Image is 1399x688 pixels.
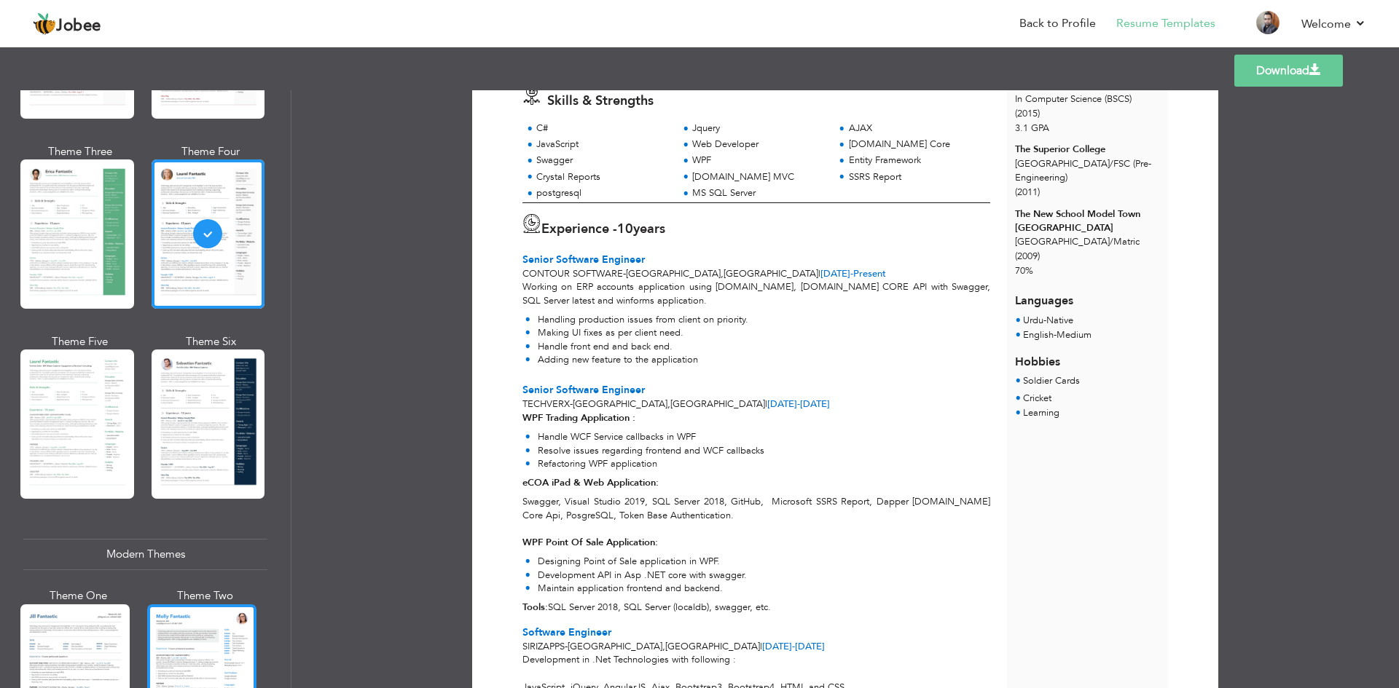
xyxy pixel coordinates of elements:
div: Theme Two [150,588,259,604]
div: Theme Four [154,144,268,159]
div: The Superior College [1015,143,1160,157]
div: Theme One [23,588,133,604]
img: jobee.io [33,12,56,36]
span: [DATE] [767,398,800,411]
div: [DOMAIN_NAME] MVC [692,170,826,184]
span: Senior Software Engineer [522,253,645,266]
span: [GEOGRAPHIC_DATA] [670,398,765,411]
div: Entity Framework [849,154,982,167]
span: Learning [1023,406,1059,419]
div: Jquery [692,122,826,135]
span: Senior Software Engineer [522,383,645,397]
span: [DATE] [820,267,853,280]
li: Maintain application frontend and backend. [525,582,747,596]
span: SirizApps [522,640,565,653]
span: , [667,398,670,411]
span: [GEOGRAPHIC_DATA] FSC (Pre-Engineering) [1015,157,1151,184]
span: | [765,398,767,411]
div: AJAX [849,122,982,135]
span: Soldier Cards [1023,374,1080,387]
div: Working on ERP accounts application using [DOMAIN_NAME], [DOMAIN_NAME] CORE API with Swagger, SQL... [514,280,999,372]
li: Making UI fixes as per client need. [525,326,748,340]
span: - [792,640,795,653]
li: Resolve issues regarding frontend and WCF callbacks [525,444,764,458]
strong: WPF Trading Application : [522,411,635,424]
span: [GEOGRAPHIC_DATA] Matric [1015,235,1140,248]
div: Swagger, Visual Studio 2019, SQL Server 2018, GitHub, Microsoft SSRS Report, Dapper [DOMAIN_NAME]... [514,411,999,614]
span: 70% [1015,264,1033,277]
span: - [850,267,853,280]
strong: eCOA iPad & Web Application: [522,476,659,489]
span: [GEOGRAPHIC_DATA] [626,267,721,280]
div: WPF [692,154,826,167]
div: The New School Model Town [GEOGRAPHIC_DATA] [1015,207,1160,234]
span: Jobee [56,18,101,34]
span: Languages [1015,282,1073,309]
span: - [1043,314,1046,327]
span: [GEOGRAPHIC_DATA] Bachelor's In Computer Science (BSCS) [1015,79,1156,106]
li: Adding new feature to the application [525,353,748,367]
div: Theme Six [154,334,268,349]
span: [GEOGRAPHIC_DATA] [568,640,662,653]
a: Download [1234,55,1343,87]
div: Theme Three [23,144,137,159]
span: | [818,267,820,280]
span: [GEOGRAPHIC_DATA] [573,398,667,411]
span: English [1023,328,1054,341]
span: | [760,640,762,653]
span: Contour Software [522,267,623,280]
img: Profile Img [1256,11,1280,34]
span: , [721,267,724,280]
span: Experience - [541,220,617,238]
span: / [1110,235,1113,248]
span: Cricket [1023,392,1051,405]
li: Medium [1023,328,1092,343]
div: JavaScript [536,138,670,151]
span: 10 [617,220,633,238]
span: [GEOGRAPHIC_DATA] [724,267,818,280]
div: SSRS Report [849,170,982,184]
strong: Tools: [522,601,548,614]
span: [GEOGRAPHIC_DATA] [665,640,760,653]
div: Crystal Reports [536,170,670,184]
div: MS SQL Server [692,186,826,200]
div: Web Developer [692,138,826,151]
a: Resume Templates [1116,15,1215,32]
span: Present [820,267,886,280]
li: Handle front end and back end. [525,340,748,354]
span: (2009) [1015,250,1040,263]
span: Hobbies [1015,354,1060,370]
li: Development API in Asp .NET core with swagger. [525,569,747,582]
div: [DOMAIN_NAME] Core [849,138,982,151]
span: [DATE] [767,398,830,411]
a: Welcome [1301,15,1366,33]
span: Skills & Strengths [547,92,654,110]
li: Handle WCF Service callbacks in WPF [525,430,764,444]
li: Designing Point of Sale application in WPF. [525,555,747,569]
span: (2011) [1015,186,1040,199]
span: - [797,398,800,411]
span: - [623,267,626,280]
a: Back to Profile [1019,15,1096,32]
span: - [570,398,573,411]
div: Swagger [536,154,670,167]
span: / [1110,157,1113,170]
li: Handling production issues from client on priority. [525,313,748,327]
span: - [1054,328,1057,341]
li: Refactoring WPF application [525,457,764,471]
div: postgresql [536,186,670,200]
span: (2015) [1015,107,1040,120]
span: - [565,640,568,653]
span: [DATE] [762,640,795,653]
span: Software Engineer [522,625,611,639]
strong: WPF Point Of Sale Application: [522,536,658,549]
span: 3.1 GPA [1015,122,1049,135]
span: Urdu [1023,314,1043,327]
a: Jobee [33,12,101,36]
span: [DATE] [762,640,825,653]
span: Techverx [522,398,570,411]
div: Modern Themes [23,539,267,570]
div: Theme Five [23,334,137,349]
li: Native [1023,314,1073,328]
div: C# [536,122,670,135]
